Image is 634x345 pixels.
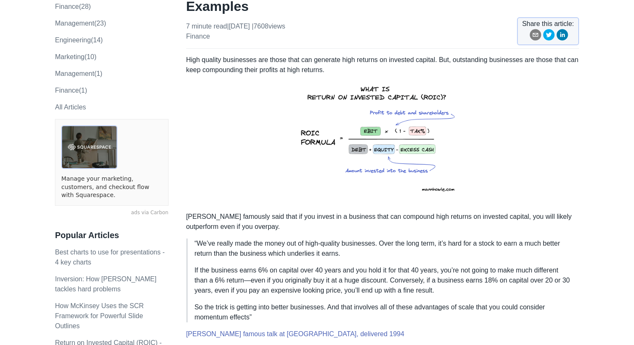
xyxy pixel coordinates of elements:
a: All Articles [55,104,86,111]
a: management(23) [55,20,106,27]
p: If the business earns 6% on capital over 40 years and you hold it for that 40 years, you’re not g... [195,265,572,296]
p: 7 minute read | [DATE] [186,21,286,42]
a: How McKinsey Uses the SCR Framework for Powerful Slide Outlines [55,302,144,329]
p: High quality businesses are those that can generate high returns on invested capital. But, outsta... [186,55,579,205]
a: ads via Carbon [55,209,168,217]
p: So the trick is getting into better businesses. And that involves all of these advantages of scal... [195,302,572,322]
img: return-on-invested-capital [290,75,475,205]
a: Best charts to use for presentations - 4 key charts [55,249,164,266]
a: finance(28) [55,3,91,10]
a: Inversion: How [PERSON_NAME] tackles hard problems [55,275,156,293]
button: twitter [543,29,555,44]
img: ads via Carbon [61,125,117,169]
a: engineering(14) [55,36,103,44]
span: Share this article: [522,19,574,29]
a: marketing(10) [55,53,96,60]
a: [PERSON_NAME] famous talk at [GEOGRAPHIC_DATA], delivered 1994 [186,330,404,337]
a: Finance(1) [55,87,87,94]
p: [PERSON_NAME] famously said that if you invest in a business that can compound high returns on in... [186,212,579,232]
span: | 7608 views [252,23,285,30]
a: Manage your marketing, customers, and checkout flow with Squarespace. [61,175,162,200]
button: linkedin [556,29,568,44]
a: Management(1) [55,70,102,77]
p: “We’ve really made the money out of high-quality businesses. Over the long term, it’s hard for a ... [195,239,572,259]
a: finance [186,33,210,40]
h3: Popular Articles [55,230,168,241]
button: email [530,29,541,44]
